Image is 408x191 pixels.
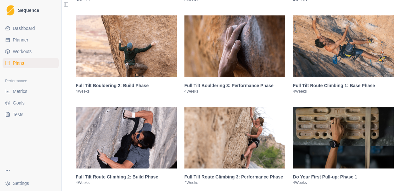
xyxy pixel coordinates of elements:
[76,107,177,168] img: Full Tilt Route Climbing 2: Build Phase
[3,109,59,120] a: Tests
[293,180,394,185] p: 4 Weeks
[3,35,59,45] a: Planner
[293,174,394,180] h3: Do Your First Pull-up: Phase 1
[184,89,285,94] p: 4 Weeks
[3,3,59,18] a: LogoSequence
[6,5,14,16] img: Logo
[3,23,59,33] a: Dashboard
[13,88,27,95] span: Metrics
[293,15,394,77] img: Full Tilt Route Climbing 1: Base Phase
[76,15,177,77] img: Full Tilt Bouldering 2: Build Phase
[3,76,59,86] div: Performance
[184,180,285,185] p: 4 Weeks
[76,174,177,180] h3: Full Tilt Route Climbing 2: Build Phase
[184,15,285,77] img: Full Tilt Bouldering 3: Performance Phase
[13,111,23,118] span: Tests
[13,37,28,43] span: Planner
[18,8,39,13] span: Sequence
[3,86,59,96] a: Metrics
[3,58,59,68] a: Plans
[76,89,177,94] p: 4 Weeks
[3,46,59,57] a: Workouts
[76,82,177,89] h3: Full Tilt Bouldering 2: Build Phase
[13,100,25,106] span: Goals
[76,180,177,185] p: 4 Weeks
[184,107,285,168] img: Full Tilt Route Climbing 3: Performance Phase
[184,174,285,180] h3: Full Tilt Route Climbing 3: Performance Phase
[13,48,32,55] span: Workouts
[293,89,394,94] p: 4 Weeks
[293,107,394,168] img: Do Your First Pull-up: Phase 1
[3,98,59,108] a: Goals
[13,25,35,32] span: Dashboard
[184,82,285,89] h3: Full Tilt Bouldering 3: Performance Phase
[3,178,59,188] button: Settings
[13,60,24,66] span: Plans
[293,82,394,89] h3: Full Tilt Route Climbing 1: Base Phase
